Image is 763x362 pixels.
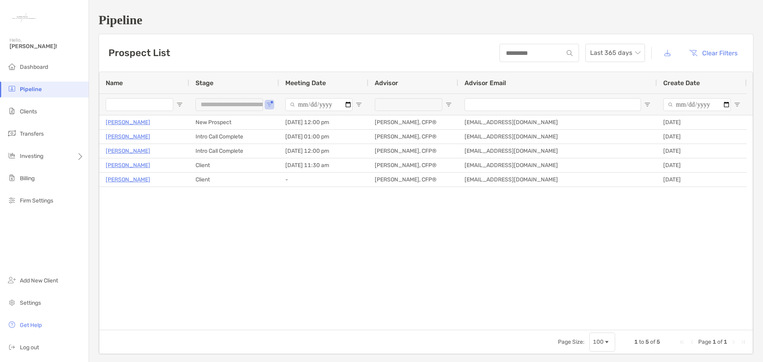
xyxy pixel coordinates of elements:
[458,144,657,158] div: [EMAIL_ADDRESS][DOMAIN_NAME]
[7,275,17,285] img: add_new_client icon
[650,339,655,345] span: of
[724,339,727,345] span: 1
[458,130,657,144] div: [EMAIL_ADDRESS][DOMAIN_NAME]
[10,43,84,50] span: [PERSON_NAME]!
[20,277,58,284] span: Add New Client
[99,13,753,27] h1: Pipeline
[7,62,17,71] img: dashboard icon
[279,144,368,158] div: [DATE] 12:00 pm
[20,197,53,204] span: Firm Settings
[196,79,213,87] span: Stage
[593,339,604,345] div: 100
[644,101,651,108] button: Open Filter Menu
[683,44,744,62] button: Clear Filters
[663,79,700,87] span: Create Date
[279,115,368,129] div: [DATE] 12:00 pm
[368,144,458,158] div: [PERSON_NAME], CFP®
[176,101,183,108] button: Open Filter Menu
[20,64,48,70] span: Dashboard
[368,130,458,144] div: [PERSON_NAME], CFP®
[689,339,695,345] div: Previous Page
[106,132,150,142] a: [PERSON_NAME]
[20,300,41,306] span: Settings
[189,144,279,158] div: Intro Call Complete
[20,108,37,115] span: Clients
[589,333,615,352] div: Page Size
[106,175,150,185] a: [PERSON_NAME]
[266,101,273,108] button: Open Filter Menu
[368,173,458,187] div: [PERSON_NAME], CFP®
[657,130,747,144] div: [DATE]
[7,342,17,352] img: logout icon
[356,101,362,108] button: Open Filter Menu
[7,151,17,160] img: investing icon
[465,79,506,87] span: Advisor Email
[279,130,368,144] div: [DATE] 01:00 pm
[458,115,657,129] div: [EMAIL_ADDRESS][DOMAIN_NAME]
[106,79,123,87] span: Name
[713,339,716,345] span: 1
[106,160,150,170] a: [PERSON_NAME]
[375,79,398,87] span: Advisor
[20,130,44,137] span: Transfers
[645,339,649,345] span: 5
[20,322,42,329] span: Get Help
[108,47,170,58] h3: Prospect List
[465,98,641,111] input: Advisor Email Filter Input
[679,339,686,345] div: First Page
[558,339,585,345] div: Page Size:
[7,84,17,93] img: pipeline icon
[634,339,638,345] span: 1
[189,158,279,172] div: Client
[590,44,640,62] span: Last 365 days
[7,128,17,138] img: transfers icon
[698,339,711,345] span: Page
[7,298,17,307] img: settings icon
[285,98,352,111] input: Meeting Date Filter Input
[189,115,279,129] div: New Prospect
[567,50,573,56] img: input icon
[20,153,43,160] span: Investing
[458,158,657,172] div: [EMAIL_ADDRESS][DOMAIN_NAME]
[279,173,368,187] div: -
[639,339,644,345] span: to
[657,144,747,158] div: [DATE]
[106,146,150,156] a: [PERSON_NAME]
[717,339,722,345] span: of
[740,339,746,345] div: Last Page
[10,3,38,32] img: Zoe Logo
[20,175,35,182] span: Billing
[368,115,458,129] div: [PERSON_NAME], CFP®
[445,101,452,108] button: Open Filter Menu
[368,158,458,172] div: [PERSON_NAME], CFP®
[189,173,279,187] div: Client
[656,339,660,345] span: 5
[20,344,39,351] span: Log out
[734,101,740,108] button: Open Filter Menu
[7,195,17,205] img: firm-settings icon
[663,98,731,111] input: Create Date Filter Input
[7,320,17,329] img: get-help icon
[657,158,747,172] div: [DATE]
[20,86,42,93] span: Pipeline
[458,173,657,187] div: [EMAIL_ADDRESS][DOMAIN_NAME]
[106,98,173,111] input: Name Filter Input
[7,173,17,183] img: billing icon
[657,173,747,187] div: [DATE]
[285,79,326,87] span: Meeting Date
[730,339,737,345] div: Next Page
[279,158,368,172] div: [DATE] 11:30 am
[106,117,150,127] a: [PERSON_NAME]
[189,130,279,144] div: Intro Call Complete
[7,106,17,116] img: clients icon
[657,115,747,129] div: [DATE]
